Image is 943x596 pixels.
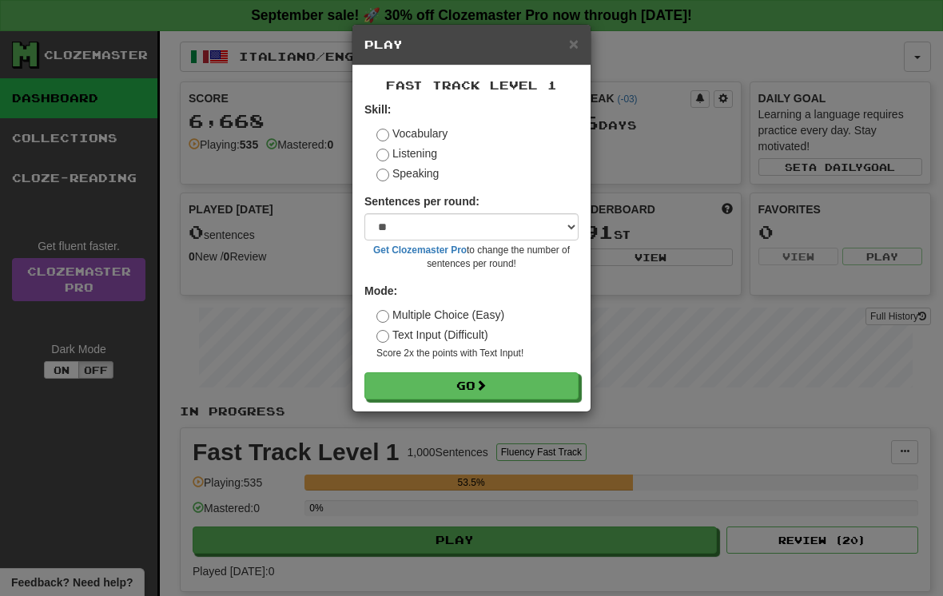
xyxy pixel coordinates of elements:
[364,284,397,297] strong: Mode:
[376,327,488,343] label: Text Input (Difficult)
[376,347,579,360] small: Score 2x the points with Text Input !
[364,372,579,399] button: Go
[376,330,389,343] input: Text Input (Difficult)
[364,244,579,271] small: to change the number of sentences per round!
[373,244,467,256] a: Get Clozemaster Pro
[569,34,579,53] span: ×
[364,103,391,116] strong: Skill:
[569,35,579,52] button: Close
[376,145,437,161] label: Listening
[364,193,479,209] label: Sentences per round:
[386,78,557,92] span: Fast Track Level 1
[376,169,389,181] input: Speaking
[376,129,389,141] input: Vocabulary
[376,125,448,141] label: Vocabulary
[364,37,579,53] h5: Play
[376,165,439,181] label: Speaking
[376,307,504,323] label: Multiple Choice (Easy)
[376,149,389,161] input: Listening
[376,310,389,323] input: Multiple Choice (Easy)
